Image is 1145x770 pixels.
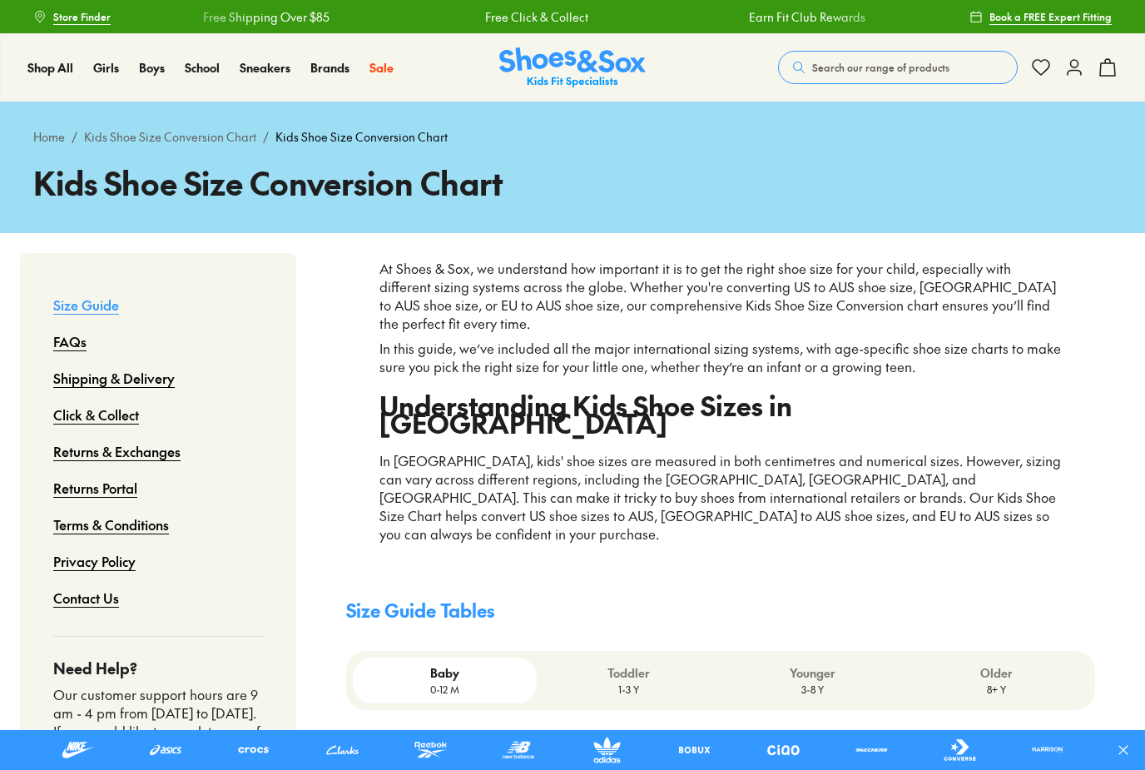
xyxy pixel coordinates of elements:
p: 1-3 Y [543,682,714,697]
a: FAQs [53,323,87,360]
p: 8+ Y [911,682,1082,697]
a: Home [33,128,65,146]
img: SNS_Logo_Responsive.svg [499,47,646,88]
span: Brands [310,59,349,76]
p: Toddler [543,664,714,682]
h4: Need Help? [53,657,263,679]
div: EU [862,712,880,758]
button: Search our range of products [778,51,1018,84]
a: Terms & Conditions [53,506,169,543]
a: Sneakers [240,59,290,77]
p: Younger [727,664,898,682]
a: Size Guide [53,286,119,323]
a: Kids Shoe Size Conversion Chart [84,128,256,146]
a: Contact Us [53,579,119,616]
a: Returns & Exchanges [53,433,181,469]
p: 0-12 M [359,682,530,697]
a: Privacy Policy [53,543,136,579]
a: Earn Fit Club Rewards [658,8,775,26]
span: Girls [93,59,119,76]
a: Sale [369,59,394,77]
div: UK [562,712,581,758]
span: Sneakers [240,59,290,76]
h4: Size Guide Tables [346,597,1095,624]
span: Store Finder [53,9,111,24]
h2: Understanding Kids Shoe Sizes in [GEOGRAPHIC_DATA] [379,396,1062,433]
p: In this guide, we’ve included all the major international sizing systems, with age-specific shoe ... [379,340,1062,376]
p: In [GEOGRAPHIC_DATA], kids' shoe sizes are measured in both centimetres and numerical sizes. Howe... [379,452,1062,544]
span: Kids Shoe Size Conversion Chart [275,128,448,146]
a: Store Finder [33,2,111,32]
a: Click & Collect [53,396,139,433]
a: Shoes & Sox [499,47,646,88]
a: Shipping & Delivery [53,360,175,396]
a: Free Shipping Over $85 [112,8,238,26]
div: US [712,712,730,758]
a: Book a FREE Expert Fitting [969,2,1112,32]
a: Free Click & Collect [394,8,497,26]
span: Sale [369,59,394,76]
div: Foot Length (CM) [367,712,476,758]
span: Boys [139,59,165,76]
span: Book a FREE Expert Fitting [989,9,1112,24]
a: Shop All [27,59,73,77]
a: Free Shipping Over $85 [924,8,1050,26]
a: School [185,59,220,77]
a: Returns Portal [53,469,137,506]
p: Older [911,664,1082,682]
span: School [185,59,220,76]
p: 3-8 Y [727,682,898,697]
p: At Shoes & Sox, we understand how important it is to get the right shoe size for your child, espe... [379,260,1062,333]
a: Boys [139,59,165,77]
div: / / [33,128,1112,146]
span: Search our range of products [812,60,949,75]
span: Shop All [27,59,73,76]
p: Baby [359,664,530,682]
h1: Kids Shoe Size Conversion Chart [33,159,1112,206]
a: Brands [310,59,349,77]
a: Girls [93,59,119,77]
